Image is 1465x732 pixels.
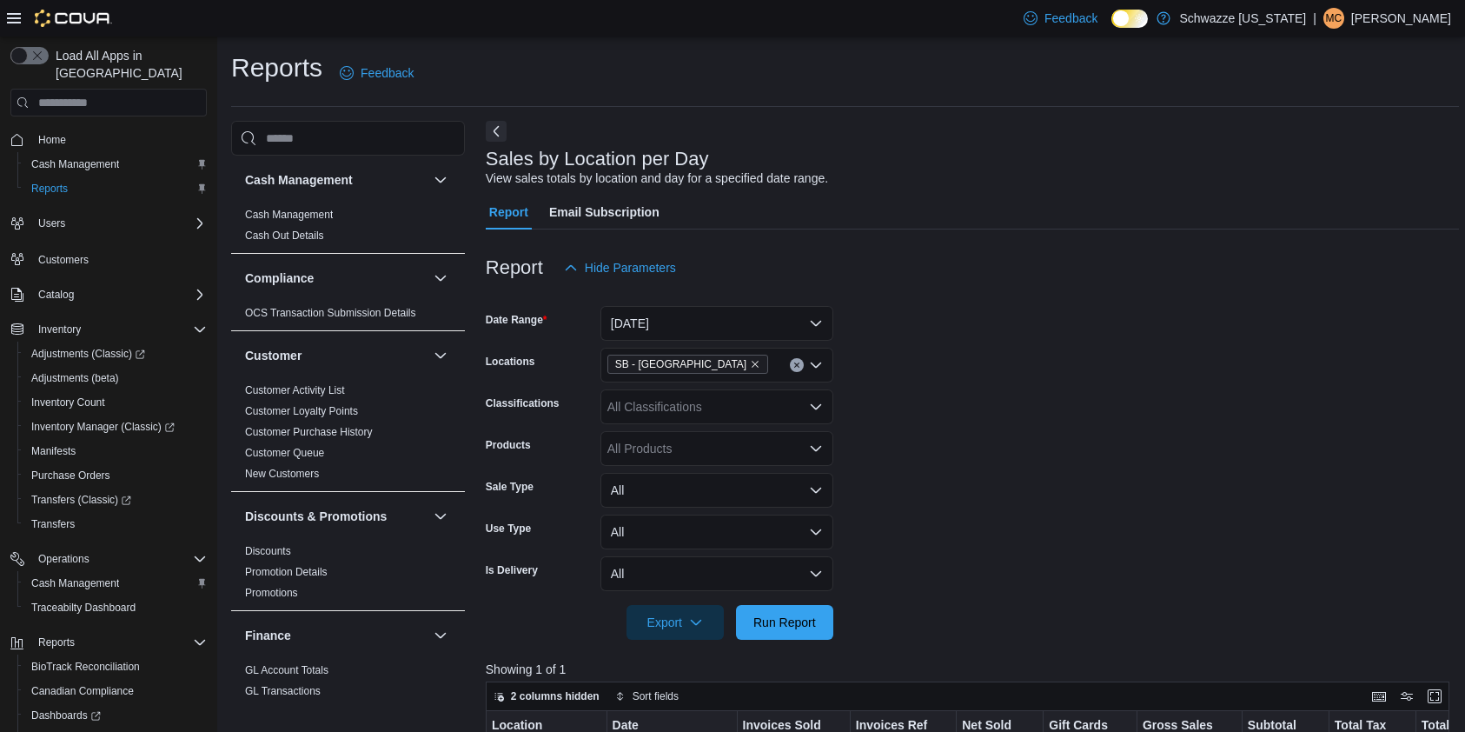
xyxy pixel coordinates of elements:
button: Finance [245,627,427,644]
span: 2 columns hidden [511,689,600,703]
button: BioTrack Reconciliation [17,655,214,679]
h3: Finance [245,627,291,644]
span: Hide Parameters [585,259,676,276]
span: Traceabilty Dashboard [24,597,207,618]
span: Sort fields [633,689,679,703]
span: Adjustments (Classic) [31,347,145,361]
a: Adjustments (Classic) [24,343,152,364]
button: Sort fields [608,686,686,707]
button: Inventory [31,319,88,340]
button: Compliance [245,270,427,287]
span: Customer Loyalty Points [245,404,358,418]
button: Customers [3,246,214,271]
a: Customers [31,250,96,270]
a: Inventory Manager (Classic) [24,416,182,437]
button: Transfers [17,512,214,536]
h1: Reports [231,50,322,85]
button: Home [3,127,214,152]
span: Feedback [361,64,414,82]
span: Reports [31,632,207,653]
span: Transfers (Classic) [31,493,131,507]
button: Adjustments (beta) [17,366,214,390]
a: Home [31,130,73,150]
button: Clear input [790,358,804,372]
span: Adjustments (beta) [24,368,207,389]
span: Dashboards [31,709,101,722]
a: Customer Loyalty Points [245,405,358,417]
span: Report [489,195,528,230]
a: Inventory Manager (Classic) [17,415,214,439]
a: Cash Management [24,573,126,594]
span: Reports [31,182,68,196]
button: Inventory [3,317,214,342]
span: Traceabilty Dashboard [31,601,136,615]
span: Operations [31,549,207,569]
span: GL Account Totals [245,663,328,677]
a: Reports [24,178,75,199]
label: Classifications [486,396,560,410]
a: Purchase Orders [24,465,117,486]
span: Home [31,129,207,150]
a: Feedback [1017,1,1104,36]
button: Run Report [736,605,833,640]
a: GL Account Totals [245,664,328,676]
button: Discounts & Promotions [430,506,451,527]
button: Finance [430,625,451,646]
a: Promotions [245,587,298,599]
span: Promotion Details [245,565,328,579]
button: Remove SB - Highlands from selection in this group [750,359,760,369]
span: OCS Transaction Submission Details [245,306,416,320]
span: Operations [38,552,89,566]
span: Load All Apps in [GEOGRAPHIC_DATA] [49,47,207,82]
button: Open list of options [809,442,823,456]
button: Canadian Compliance [17,679,214,703]
button: Next [486,121,507,142]
button: Operations [3,547,214,571]
span: Purchase Orders [24,465,207,486]
span: Inventory Count [31,396,105,409]
span: BioTrack Reconciliation [31,660,140,674]
button: Open list of options [809,400,823,414]
div: Cash Management [231,204,465,253]
span: Reports [24,178,207,199]
h3: Discounts & Promotions [245,508,387,525]
h3: Sales by Location per Day [486,149,709,170]
button: Cash Management [17,152,214,176]
label: Date Range [486,313,547,327]
button: All [600,515,833,549]
a: Traceabilty Dashboard [24,597,143,618]
span: Catalog [38,288,74,302]
a: Transfers (Classic) [17,488,214,512]
button: Cash Management [17,571,214,596]
a: GL Transactions [245,685,321,697]
div: Finance [231,660,465,709]
span: Inventory Manager (Classic) [24,416,207,437]
label: Sale Type [486,480,534,494]
span: Dashboards [24,705,207,726]
a: Discounts [245,545,291,557]
span: Inventory [38,323,81,336]
button: Enter fullscreen [1424,686,1445,707]
a: Transfers [24,514,82,535]
span: Purchase Orders [31,469,110,482]
button: Cash Management [245,171,427,189]
button: Manifests [17,439,214,463]
a: OCS Transaction Submission Details [245,307,416,319]
button: Catalog [31,284,81,305]
button: Customer [430,345,451,366]
button: Discounts & Promotions [245,508,427,525]
button: Traceabilty Dashboard [17,596,214,620]
a: Cash Management [24,154,126,175]
button: Inventory Count [17,390,214,415]
span: Cash Management [24,573,207,594]
img: Cova [35,10,112,27]
span: Adjustments (beta) [31,371,119,385]
label: Products [486,438,531,452]
p: Showing 1 of 1 [486,661,1460,678]
span: Catalog [31,284,207,305]
div: Compliance [231,303,465,330]
span: Cash Out Details [245,229,324,243]
span: Promotions [245,586,298,600]
span: Home [38,133,66,147]
span: Customers [31,248,207,270]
